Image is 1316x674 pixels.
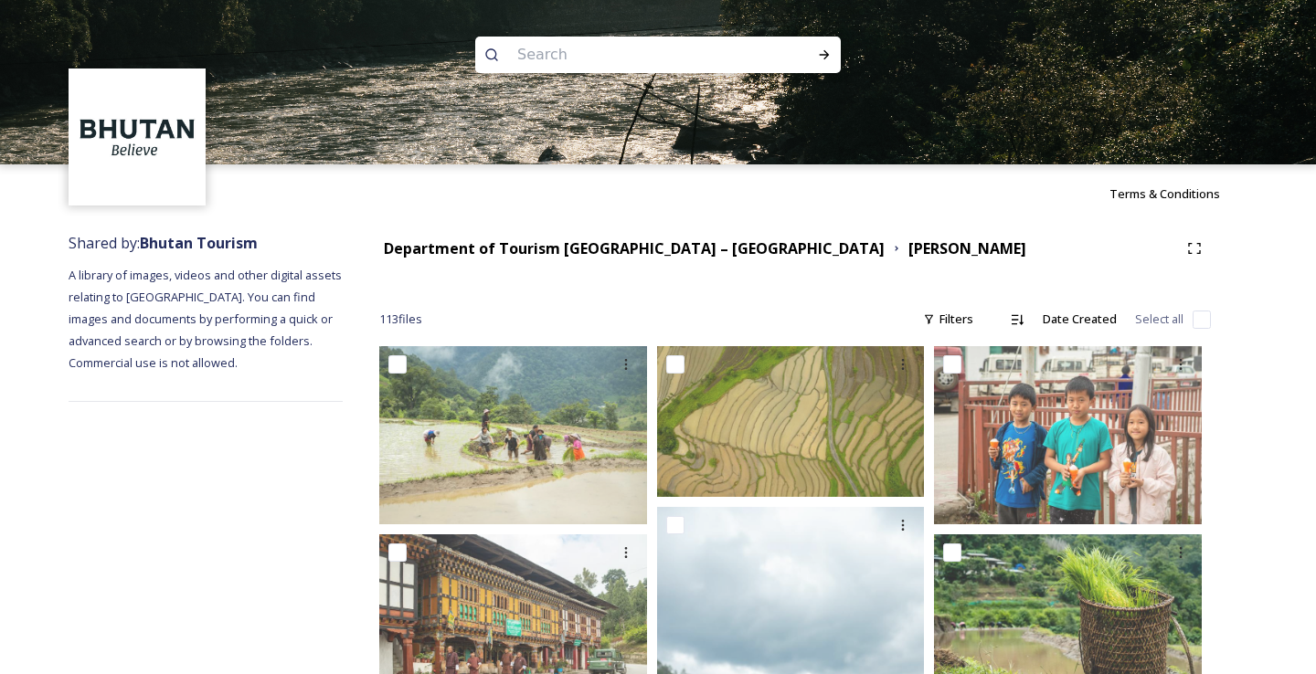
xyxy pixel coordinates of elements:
[1109,183,1247,205] a: Terms & Conditions
[1034,301,1126,337] div: Date Created
[69,267,345,371] span: A library of images, videos and other digital assets relating to [GEOGRAPHIC_DATA]. You can find ...
[384,238,885,258] strong: Department of Tourism [GEOGRAPHIC_DATA] – [GEOGRAPHIC_DATA]
[140,233,258,253] strong: Bhutan Tourism
[934,346,1202,524] img: Mongar 100723 by Amp Sripimanwat-48.jpg
[379,311,422,328] span: 113 file s
[379,346,647,524] img: Mongar and Dametshi 110723 by Amp Sripimanwat-41.jpg
[1109,185,1220,202] span: Terms & Conditions
[914,301,982,337] div: Filters
[657,346,925,496] img: Mongar and Dametshi 110723 by Amp Sripimanwat-34.jpg
[508,35,759,75] input: Search
[71,71,204,204] img: BT_Logo_BB_Lockup_CMYK_High%2520Res.jpg
[69,233,258,253] span: Shared by:
[1135,311,1183,328] span: Select all
[908,238,1026,258] strong: [PERSON_NAME]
